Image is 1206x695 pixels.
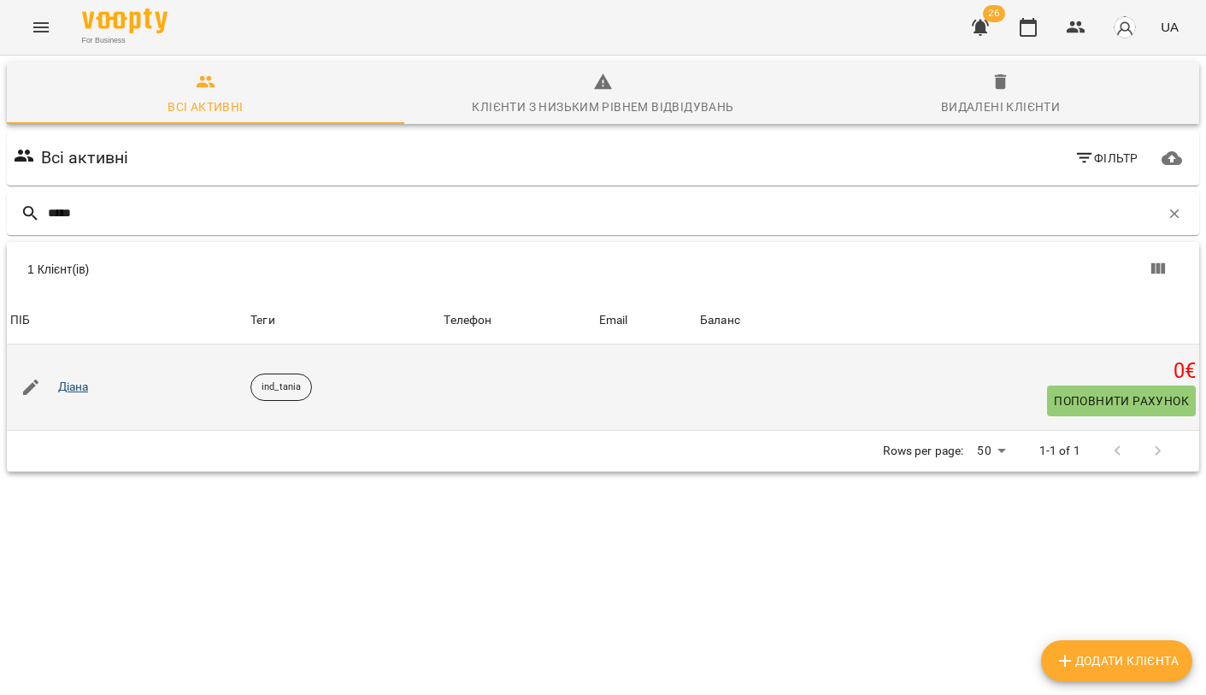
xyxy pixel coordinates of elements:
div: Email [599,310,628,331]
span: 26 [983,5,1005,22]
h5: 0 € [700,358,1196,385]
h6: Всі активні [41,144,129,171]
img: avatar_s.png [1113,15,1137,39]
span: ПІБ [10,310,244,331]
div: Клієнти з низьким рівнем відвідувань [472,97,733,117]
a: Діана [58,379,89,396]
div: Теги [250,310,437,331]
p: 1-1 of 1 [1039,443,1080,460]
span: Баланс [700,310,1196,331]
div: Table Toolbar [7,242,1199,297]
span: Email [599,310,693,331]
span: Фільтр [1074,148,1138,168]
span: Поповнити рахунок [1054,391,1189,411]
div: 50 [970,439,1011,463]
button: Поповнити рахунок [1047,386,1196,416]
span: Телефон [444,310,591,331]
div: 1 Клієнт(ів) [27,261,614,278]
span: For Business [82,35,168,46]
div: Sort [10,310,30,331]
div: Видалені клієнти [941,97,1060,117]
div: Баланс [700,310,740,331]
div: Всі активні [168,97,243,117]
div: Sort [700,310,740,331]
p: ind_tania [262,380,301,395]
button: UA [1154,11,1185,43]
div: ПІБ [10,310,30,331]
div: Телефон [444,310,491,331]
button: Menu [21,7,62,48]
div: Sort [444,310,491,331]
div: Sort [599,310,628,331]
img: Voopty Logo [82,9,168,33]
button: Показати колонки [1138,249,1179,290]
button: Фільтр [1068,143,1145,174]
p: Rows per page: [883,443,963,460]
span: UA [1161,18,1179,36]
div: ind_tania [250,374,312,401]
